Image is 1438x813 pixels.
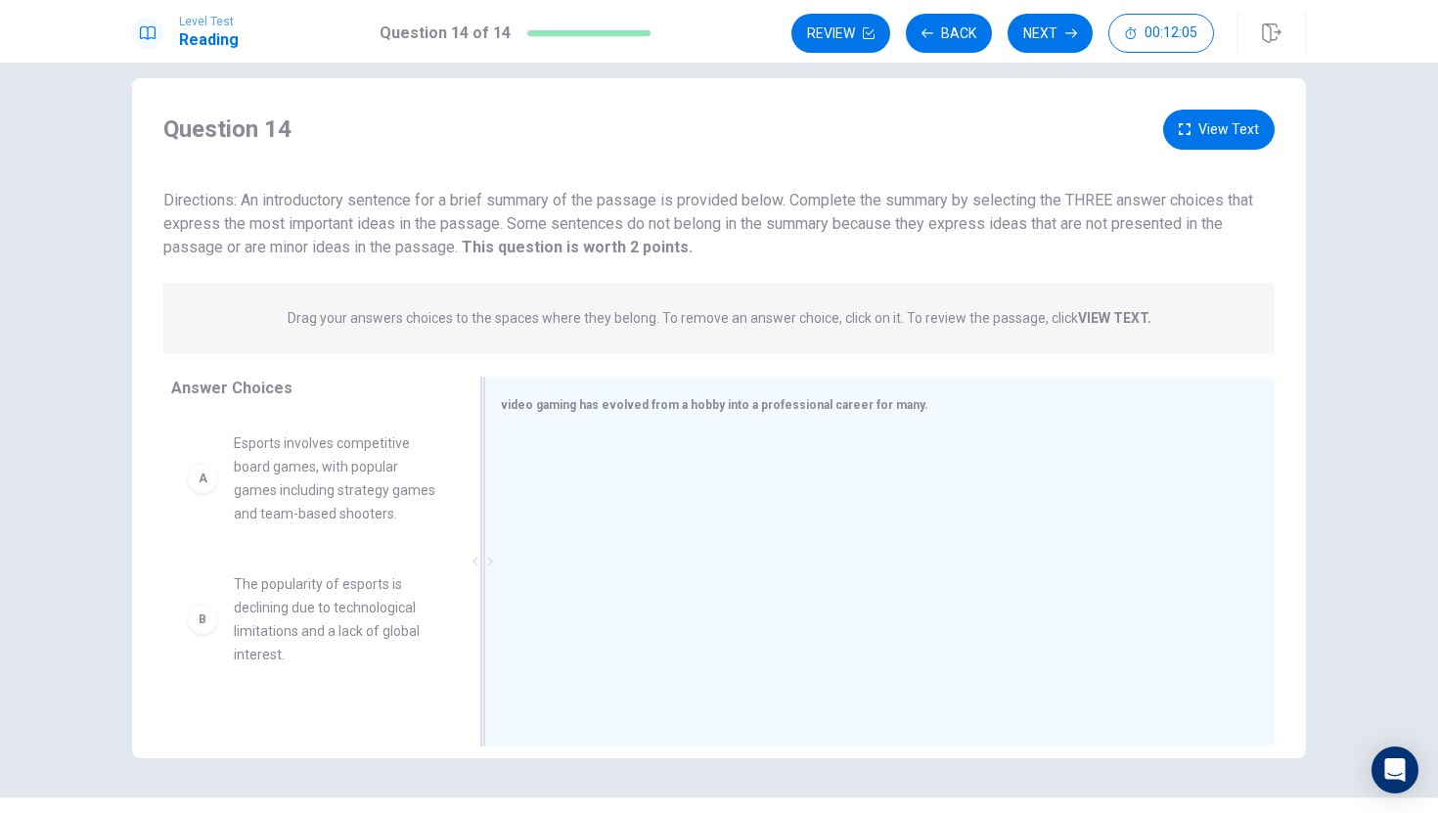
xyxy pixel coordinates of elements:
div: AEsports involves competitive board games, with popular games including strategy games and team-b... [171,416,453,541]
h1: Question 14 of 14 [380,22,511,45]
div: Open Intercom Messenger [1371,746,1418,793]
p: Drag your answers choices to the spaces where they belong. To remove an answer choice, click on i... [288,310,1151,326]
button: Review [791,14,890,53]
button: 00:12:05 [1108,14,1214,53]
span: The popularity of esports is declining due to technological limitations and a lack of global inte... [234,572,437,666]
h4: Question 14 [163,113,292,145]
strong: This question is worth 2 points. [458,238,693,256]
span: Level Test [179,15,239,28]
span: Esports involves competitive board games, with popular games including strategy games and team-ba... [234,431,437,525]
h1: Reading [179,28,239,52]
strong: VIEW TEXT. [1078,310,1151,326]
button: View Text [1163,110,1275,150]
span: 00:12:05 [1145,25,1197,41]
button: Next [1008,14,1093,53]
span: video gaming has evolved from a hobby into a professional career for many. [501,398,928,412]
button: Back [906,14,992,53]
div: B [187,604,218,635]
span: Directions: An introductory sentence for a brief summary of the passage is provided below. Comple... [163,191,1253,256]
div: BThe popularity of esports is declining due to technological limitations and a lack of global int... [171,557,453,682]
span: Answer Choices [171,379,292,397]
div: A [187,463,218,494]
